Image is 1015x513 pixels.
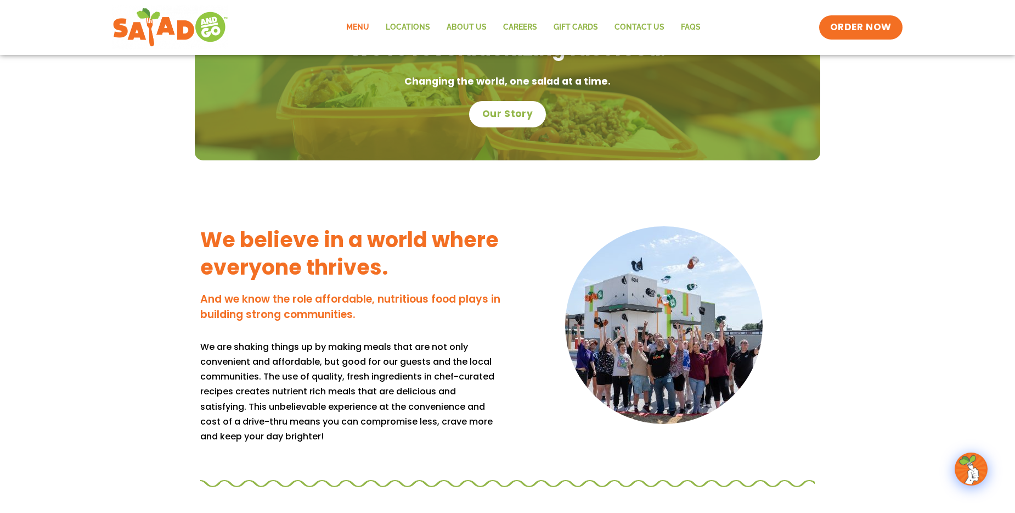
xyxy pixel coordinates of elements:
[673,15,709,40] a: FAQs
[338,15,709,40] nav: Menu
[956,454,986,484] img: wpChatIcon
[206,74,809,90] p: Changing the world, one salad at a time.
[200,339,502,444] div: Page 2
[819,15,903,40] a: ORDER NOW
[565,226,763,424] img: DSC02078 copy
[200,339,502,444] p: We are shaking things up by making meals that are not only convenient and affordable, but good fo...
[112,5,228,49] img: new-SAG-logo-768×292
[200,226,502,281] h3: We believe in a world where everyone thrives.
[200,292,502,323] h4: And we know the role affordable, nutritious food plays in building strong communities.
[545,15,606,40] a: GIFT CARDS
[482,108,533,121] span: Our Story
[830,21,892,34] span: ORDER NOW
[377,15,438,40] a: Locations
[495,15,545,40] a: Careers
[338,15,377,40] a: Menu
[606,15,673,40] a: Contact Us
[469,101,546,127] a: Our Story
[438,15,495,40] a: About Us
